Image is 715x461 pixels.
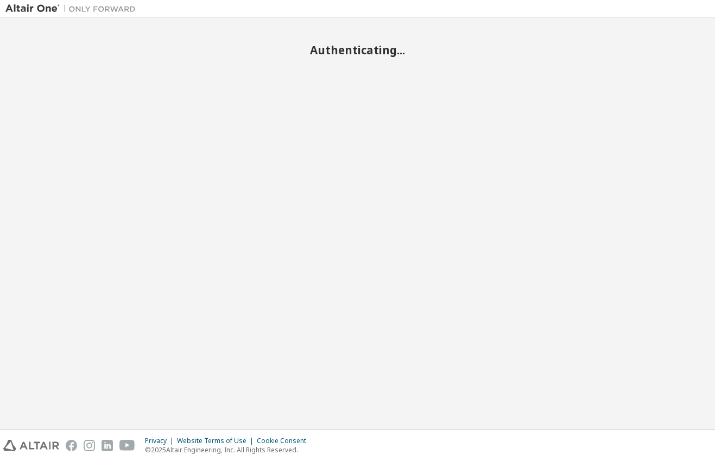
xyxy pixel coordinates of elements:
[119,440,135,451] img: youtube.svg
[145,437,177,445] div: Privacy
[257,437,313,445] div: Cookie Consent
[177,437,257,445] div: Website Terms of Use
[84,440,95,451] img: instagram.svg
[5,43,710,57] h2: Authenticating...
[3,440,59,451] img: altair_logo.svg
[102,440,113,451] img: linkedin.svg
[66,440,77,451] img: facebook.svg
[5,3,141,14] img: Altair One
[145,445,313,454] p: © 2025 Altair Engineering, Inc. All Rights Reserved.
